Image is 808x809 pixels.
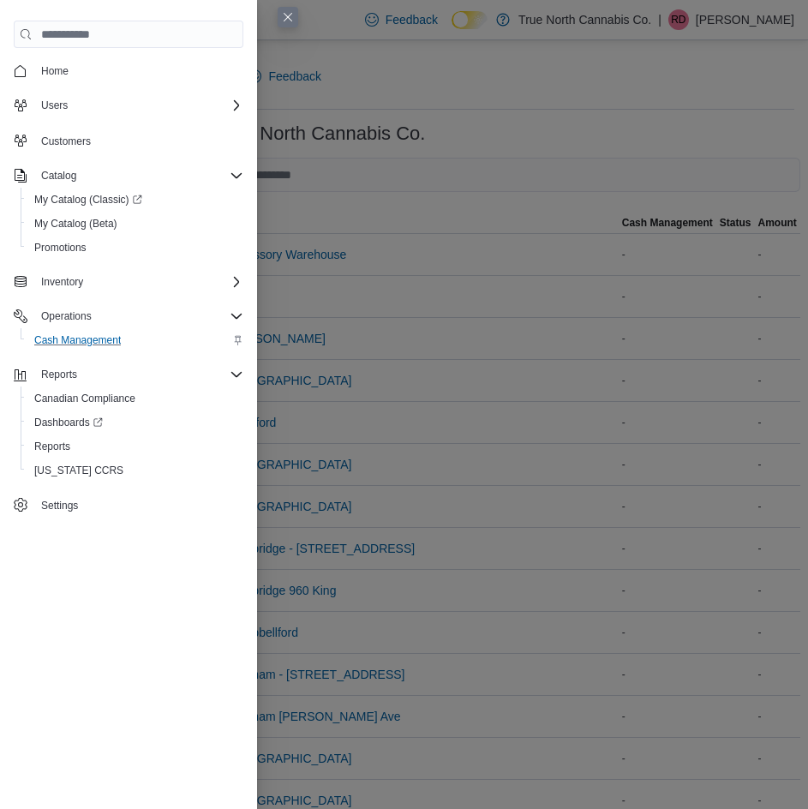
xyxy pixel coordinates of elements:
[34,95,243,116] span: Users
[21,236,250,260] button: Promotions
[7,58,250,83] button: Home
[41,368,77,381] span: Reports
[7,270,250,294] button: Inventory
[27,460,130,481] a: [US_STATE] CCRS
[34,95,75,116] button: Users
[7,164,250,188] button: Catalog
[21,458,250,482] button: [US_STATE] CCRS
[21,328,250,352] button: Cash Management
[7,363,250,387] button: Reports
[21,410,250,434] a: Dashboards
[41,99,68,112] span: Users
[27,237,93,258] a: Promotions
[27,213,124,234] a: My Catalog (Beta)
[34,464,123,477] span: [US_STATE] CCRS
[27,436,243,457] span: Reports
[41,499,78,512] span: Settings
[27,388,142,409] a: Canadian Compliance
[27,460,243,481] span: Washington CCRS
[34,494,243,516] span: Settings
[34,165,83,186] button: Catalog
[41,135,91,148] span: Customers
[27,330,128,351] a: Cash Management
[41,64,69,78] span: Home
[34,193,142,207] span: My Catalog (Classic)
[27,412,110,433] a: Dashboards
[34,392,135,405] span: Canadian Compliance
[34,416,103,429] span: Dashboards
[34,129,243,151] span: Customers
[7,304,250,328] button: Operations
[21,212,250,236] button: My Catalog (Beta)
[34,333,121,347] span: Cash Management
[34,131,98,152] a: Customers
[34,61,75,81] a: Home
[34,306,99,327] button: Operations
[21,188,250,212] a: My Catalog (Classic)
[34,364,84,385] button: Reports
[27,237,243,258] span: Promotions
[27,388,243,409] span: Canadian Compliance
[34,440,70,453] span: Reports
[27,436,77,457] a: Reports
[34,60,243,81] span: Home
[7,493,250,518] button: Settings
[21,434,250,458] button: Reports
[34,272,90,292] button: Inventory
[34,364,243,385] span: Reports
[34,272,243,292] span: Inventory
[14,51,243,521] nav: Complex example
[34,241,87,255] span: Promotions
[41,275,83,289] span: Inventory
[27,189,243,210] span: My Catalog (Classic)
[27,189,149,210] a: My Catalog (Classic)
[34,217,117,231] span: My Catalog (Beta)
[7,128,250,153] button: Customers
[27,330,243,351] span: Cash Management
[34,165,243,186] span: Catalog
[7,93,250,117] button: Users
[27,412,243,433] span: Dashboards
[27,213,243,234] span: My Catalog (Beta)
[34,306,243,327] span: Operations
[21,387,250,410] button: Canadian Compliance
[34,495,85,516] a: Settings
[41,169,76,183] span: Catalog
[41,309,92,323] span: Operations
[278,7,298,27] button: Close this dialog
